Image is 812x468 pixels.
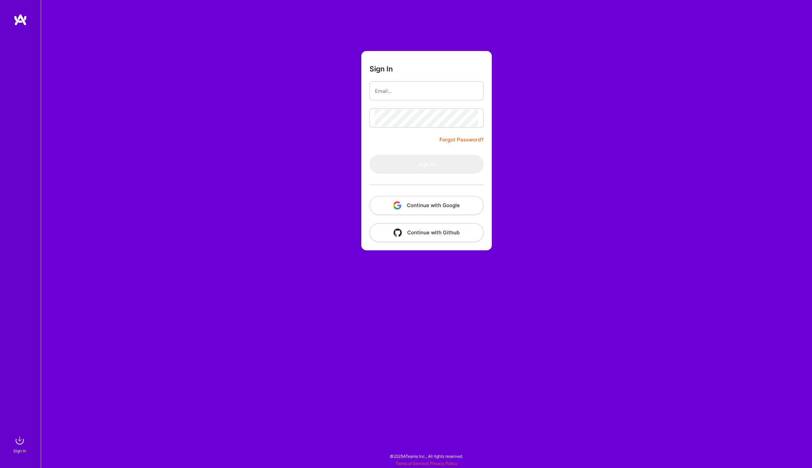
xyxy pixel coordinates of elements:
[14,434,27,454] a: sign inSign In
[14,14,27,26] img: logo
[439,136,484,144] a: Forgot Password?
[13,447,26,454] div: Sign In
[394,229,402,237] img: icon
[369,223,484,242] button: Continue with Github
[41,448,812,465] div: © 2025 ATeams Inc., All rights reserved.
[375,82,478,100] input: Email...
[369,65,393,73] h3: Sign In
[369,196,484,215] button: Continue with Google
[396,461,428,466] a: Terms of Service
[393,201,401,210] img: icon
[13,434,27,447] img: sign in
[430,461,457,466] a: Privacy Policy
[369,155,484,174] button: Sign In
[396,461,457,466] span: |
